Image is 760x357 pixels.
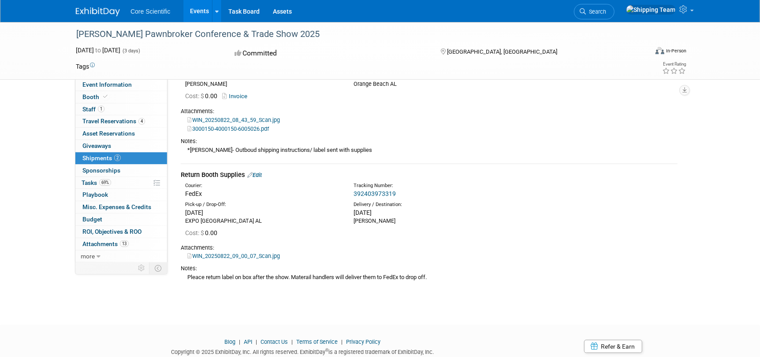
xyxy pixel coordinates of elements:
[346,339,380,345] a: Privacy Policy
[185,80,340,88] div: [PERSON_NAME]
[82,228,142,235] span: ROI, Objectives & ROO
[666,48,686,54] div: In-Person
[181,244,678,252] div: Attachments:
[82,155,121,162] span: Shipments
[75,152,167,164] a: Shipments2
[339,339,345,345] span: |
[75,177,167,189] a: Tasks69%
[82,81,132,88] span: Event Information
[354,201,509,208] div: Delivery / Destination:
[75,165,167,177] a: Sponsorships
[354,80,509,88] div: Orange Beach AL
[232,46,427,61] div: Committed
[656,47,664,54] img: Format-Inperson.png
[354,208,509,217] div: [DATE]
[73,26,634,42] div: [PERSON_NAME] Pawnbroker Conference & Trade Show 2025
[253,339,259,345] span: |
[82,216,102,223] span: Budget
[75,79,167,91] a: Event Information
[76,47,120,54] span: [DATE] [DATE]
[82,191,108,198] span: Playbook
[185,201,340,208] div: Pick-up / Drop-Off:
[662,62,686,66] div: Event Rating
[82,203,151,210] span: Misc. Expenses & Credits
[99,179,111,186] span: 69%
[138,118,145,125] span: 4
[181,107,678,115] div: Attachments:
[354,190,396,197] a: 392403973319
[76,7,120,16] img: ExhibitDay
[75,250,167,262] a: more
[75,103,167,115] a: Staff1
[185,92,221,99] span: 0.00
[222,93,251,99] a: Invoice
[181,145,678,155] div: *[PERSON_NAME]- Outboud shipping instructions/ label sent with supplies
[447,48,557,55] span: [GEOGRAPHIC_DATA], [GEOGRAPHIC_DATA]
[586,8,606,15] span: Search
[82,130,135,137] span: Asset Reservations
[75,213,167,225] a: Budget
[114,155,121,161] span: 2
[261,339,288,345] a: Contact Us
[134,262,149,274] td: Personalize Event Tab Strip
[81,253,95,260] span: more
[120,240,129,247] span: 13
[187,253,280,259] a: WIN_20250822_09_00_07_Scan.jpg
[185,189,340,198] div: FedEx
[185,229,205,236] span: Cost: $
[75,128,167,140] a: Asset Reservations
[149,262,168,274] td: Toggle Event Tabs
[82,179,111,186] span: Tasks
[75,140,167,152] a: Giveaways
[122,48,140,54] span: (3 days)
[76,346,529,356] div: Copyright © 2025 ExhibitDay, Inc. All rights reserved. ExhibitDay is a registered trademark of Ex...
[94,47,102,54] span: to
[82,118,145,125] span: Travel Reservations
[75,115,167,127] a: Travel Reservations4
[187,125,269,132] a: 3000150-4000150-6005026.pdf
[354,217,509,225] div: [PERSON_NAME]
[76,62,95,71] td: Tags
[574,4,615,19] a: Search
[185,208,340,217] div: [DATE]
[596,46,686,59] div: Event Format
[296,339,338,345] a: Terms of Service
[82,240,129,247] span: Attachments
[103,94,108,99] i: Booth reservation complete
[82,93,109,100] span: Booth
[185,182,340,189] div: Courier:
[75,201,167,213] a: Misc. Expenses & Credits
[82,142,111,149] span: Giveaways
[82,167,120,174] span: Sponsorships
[181,137,678,145] div: Notes:
[325,348,328,353] sup: ®
[75,238,167,250] a: Attachments13
[354,182,551,189] div: Tracking Number:
[584,340,642,353] a: Refer & Earn
[82,106,104,113] span: Staff
[626,5,676,15] img: Shipping Team
[75,189,167,201] a: Playbook
[181,170,678,180] div: Return Booth Supplies
[75,226,167,238] a: ROI, Objectives & ROO
[224,339,235,345] a: Blog
[187,117,280,123] a: WIN_20250822_08_43_59_Scan.jpg
[75,91,167,103] a: Booth
[130,8,170,15] span: Core Scientific
[185,92,205,99] span: Cost: $
[181,272,678,282] div: Pleace return label on box after the show. Materail handlers will deliver them to FedEx to drop off.
[289,339,295,345] span: |
[185,217,340,225] div: EXPO [GEOGRAPHIC_DATA] AL
[247,172,262,178] a: Edit
[237,339,242,345] span: |
[181,265,678,272] div: Notes:
[98,106,104,112] span: 1
[244,339,252,345] a: API
[185,229,221,236] span: 0.00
